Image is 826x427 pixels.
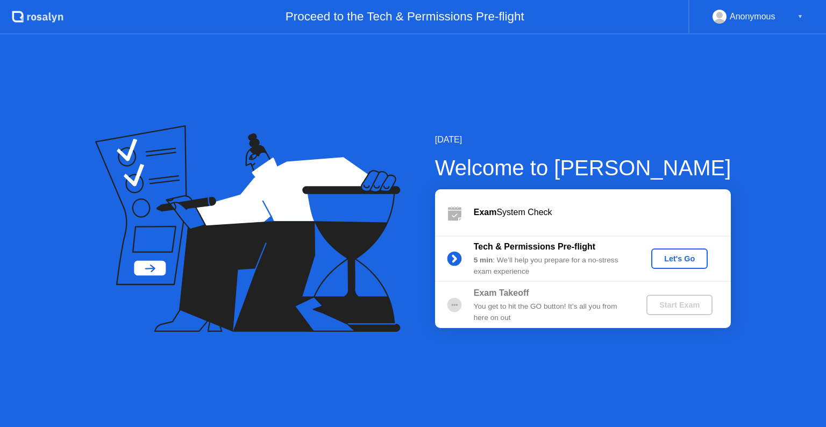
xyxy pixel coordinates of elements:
div: Anonymous [730,10,775,24]
div: System Check [474,206,731,219]
b: Exam [474,208,497,217]
div: Start Exam [651,301,708,309]
div: ▼ [797,10,803,24]
div: Let's Go [656,254,703,263]
b: 5 min [474,256,493,264]
button: Let's Go [651,248,708,269]
div: Welcome to [PERSON_NAME] [435,152,731,184]
b: Tech & Permissions Pre-flight [474,242,595,251]
div: You get to hit the GO button! It’s all you from here on out [474,301,629,323]
div: : We’ll help you prepare for a no-stress exam experience [474,255,629,277]
b: Exam Takeoff [474,288,529,297]
div: [DATE] [435,133,731,146]
button: Start Exam [646,295,713,315]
